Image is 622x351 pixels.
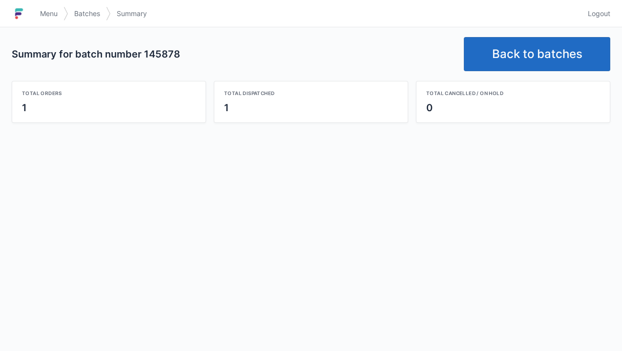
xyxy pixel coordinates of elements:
a: Back to batches [464,37,610,71]
div: Total cancelled / on hold [426,89,600,97]
h2: Summary for batch number 145878 [12,47,456,61]
div: 0 [426,101,600,115]
span: Summary [117,9,147,19]
img: svg> [63,2,68,25]
div: Total dispatched [224,89,398,97]
div: 1 [22,101,196,115]
span: Logout [588,9,610,19]
img: svg> [106,2,111,25]
span: Menu [40,9,58,19]
div: 1 [224,101,398,115]
img: logo-small.jpg [12,6,26,21]
a: Menu [34,5,63,22]
div: Total orders [22,89,196,97]
a: Logout [582,5,610,22]
a: Summary [111,5,153,22]
a: Batches [68,5,106,22]
span: Batches [74,9,100,19]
